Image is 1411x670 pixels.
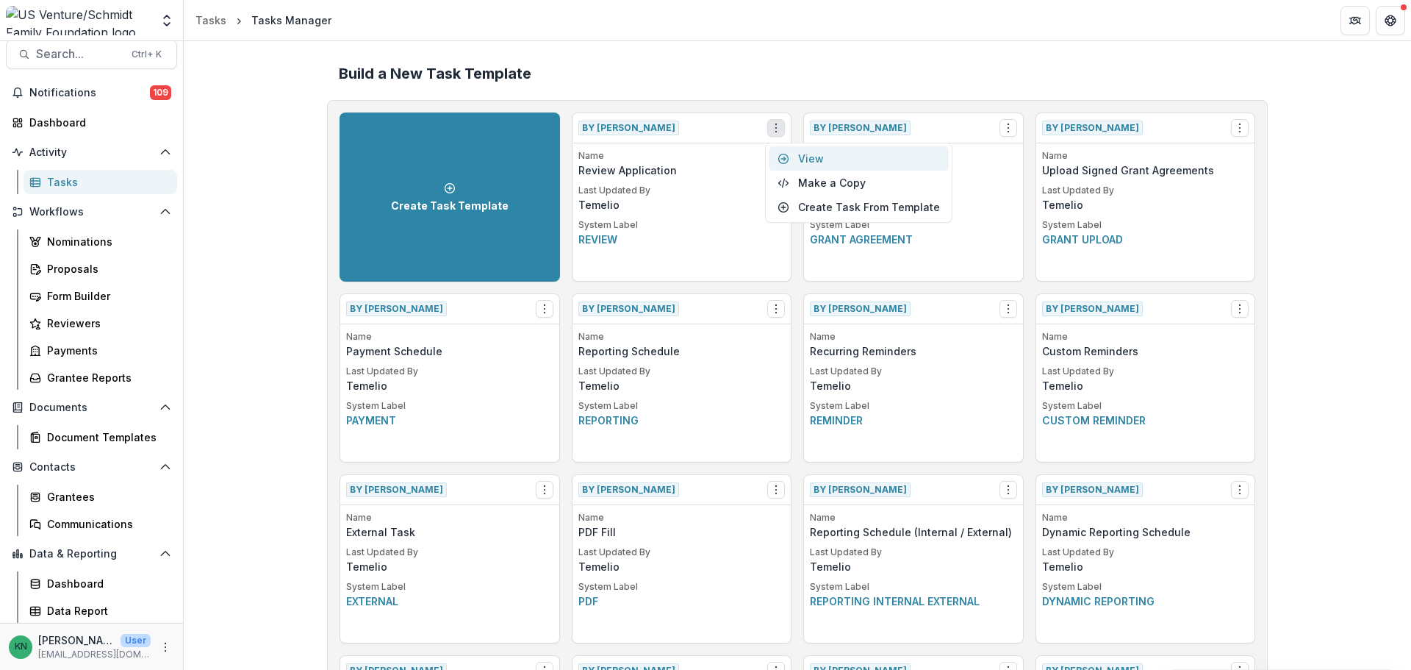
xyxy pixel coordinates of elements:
p: Name [578,149,786,163]
p: PDF Fill [578,524,786,540]
p: Temelio [1042,378,1249,393]
button: Search... [6,40,177,69]
p: Create Task Template [391,200,509,213]
p: Temelio [1042,197,1249,213]
p: Custom Reminders [1042,343,1249,359]
a: Form Builder [24,284,177,308]
button: Options [536,300,553,318]
p: Last Updated By [810,365,1017,378]
p: Review [578,232,786,247]
p: Dynamic Reporting Schedule [1042,524,1249,540]
p: Recurring Reminders [810,343,1017,359]
span: By [PERSON_NAME] [578,482,679,497]
div: Tasks [47,174,165,190]
span: 109 [150,85,171,100]
p: Temelio [346,378,553,393]
span: By [PERSON_NAME] [578,121,679,135]
p: Last Updated By [346,546,553,559]
span: Documents [29,402,154,414]
h2: Build a New Task Template [339,65,1256,82]
button: Open Documents [6,396,177,419]
p: Upload Signed Grant Agreements [1042,163,1249,178]
p: Payment [346,413,553,428]
span: By [PERSON_NAME] [346,302,447,316]
p: Reporting [578,413,786,428]
p: Custom reminder [1042,413,1249,428]
a: Nominations [24,229,177,254]
p: System Label [346,580,553,594]
p: Name [810,330,1017,343]
p: Temelio [810,559,1017,574]
a: Document Templates [24,425,177,449]
p: Pdf [578,594,786,609]
p: Grant upload [1042,232,1249,247]
button: Options [767,119,785,137]
button: Options [767,481,785,499]
nav: breadcrumb [190,10,337,31]
div: Communications [47,516,165,532]
button: Open entity switcher [157,6,177,35]
button: More [157,638,174,656]
p: Name [810,511,1017,524]
p: Reporting Schedule [578,343,786,359]
p: Name [1042,149,1249,163]
p: Name [578,511,786,524]
p: Last Updated By [578,365,786,378]
p: System Label [810,580,1017,594]
div: Dashboard [47,576,165,591]
div: Tasks [195,13,226,28]
p: System Label [810,399,1017,413]
button: Notifications109 [6,81,177,104]
div: Proposals [47,261,165,277]
span: By [PERSON_NAME] [578,302,679,316]
div: Form Builder [47,288,165,304]
p: Last Updated By [346,365,553,378]
span: Activity [29,146,154,159]
button: Options [999,119,1017,137]
button: Options [536,481,553,499]
p: Name [578,330,786,343]
div: Dashboard [29,115,165,130]
span: By [PERSON_NAME] [1042,121,1143,135]
p: System Label [1042,580,1249,594]
div: Grantee Reports [47,370,165,385]
p: Name [1042,330,1249,343]
p: Last Updated By [810,546,1017,559]
p: Last Updated By [1042,184,1249,197]
p: Temelio [346,559,553,574]
p: [PERSON_NAME] [38,632,115,648]
span: Workflows [29,206,154,218]
p: Last Updated By [1042,365,1249,378]
a: Grantees [24,485,177,509]
button: Options [1231,300,1249,318]
p: System Label [1042,399,1249,413]
a: Communications [24,512,177,536]
a: Grantee Reports [24,366,177,390]
div: Tasks Manager [251,13,331,28]
a: Proposals [24,257,177,281]
p: User [121,634,151,647]
button: Open Workflows [6,200,177,224]
span: Data & Reporting [29,548,154,560]
a: Payments [24,338,177,363]
a: Create Task Template [340,113,560,282]
p: Grant agreement [810,232,1017,247]
a: Dashboard [6,110,177,135]
p: [EMAIL_ADDRESS][DOMAIN_NAME] [38,648,151,661]
p: Payment Schedule [346,343,553,359]
div: Katrina Nelson [15,642,27,652]
p: Name [346,511,553,524]
div: Payments [47,343,165,358]
p: Temelio [578,559,786,574]
span: Search... [36,47,123,61]
div: Nominations [47,234,165,249]
span: By [PERSON_NAME] [810,121,911,135]
button: Open Activity [6,140,177,164]
p: Reporting internal external [810,594,1017,609]
button: Options [999,300,1017,318]
p: Temelio [810,378,1017,393]
button: Partners [1340,6,1370,35]
span: By [PERSON_NAME] [1042,302,1143,316]
button: Open Data & Reporting [6,542,177,566]
a: Reviewers [24,311,177,335]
